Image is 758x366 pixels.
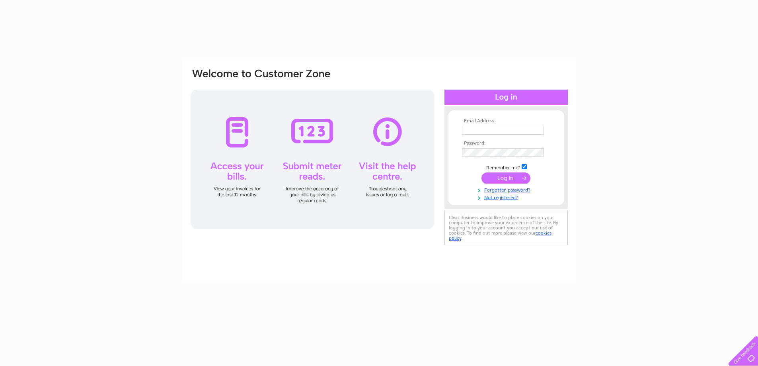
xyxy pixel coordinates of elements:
[481,172,530,184] input: Submit
[462,193,552,201] a: Not registered?
[460,163,552,171] td: Remember me?
[449,230,551,241] a: cookies policy
[460,141,552,146] th: Password:
[462,186,552,193] a: Forgotten password?
[444,211,568,245] div: Clear Business would like to place cookies on your computer to improve your experience of the sit...
[460,118,552,124] th: Email Address:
